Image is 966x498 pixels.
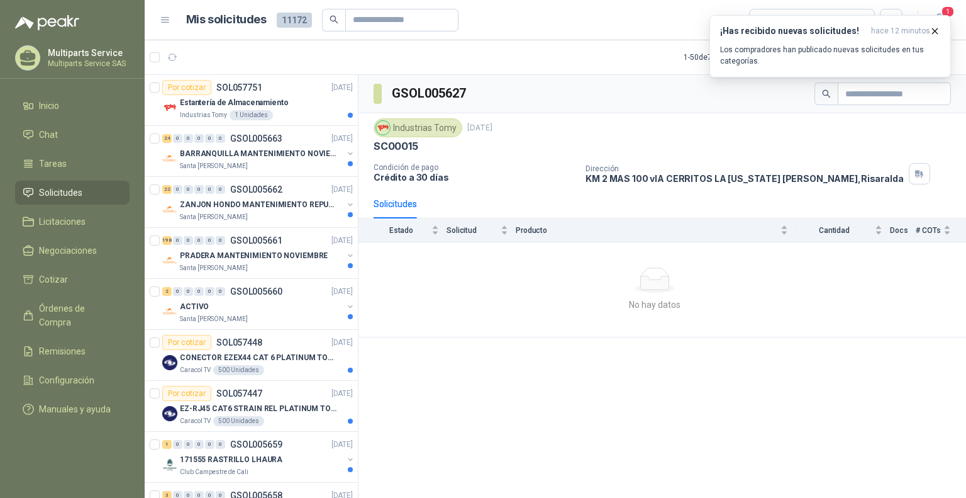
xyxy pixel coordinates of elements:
[447,218,516,242] th: Solicitud
[162,386,211,401] div: Por cotizar
[205,287,214,296] div: 0
[180,110,227,120] p: Industrias Tomy
[15,239,130,263] a: Negociaciones
[374,197,417,211] div: Solicitudes
[230,110,273,120] div: 1 Unidades
[39,373,94,387] span: Configuración
[364,298,946,312] div: No hay datos
[39,402,111,416] span: Manuales y ayuda
[216,389,262,398] p: SOL057447
[180,467,248,477] p: Club Campestre de Cali
[162,304,177,319] img: Company Logo
[796,226,872,235] span: Cantidad
[213,416,264,426] div: 500 Unidades
[213,365,264,375] div: 500 Unidades
[162,131,355,171] a: 24 0 0 0 0 0 GSOL005663[DATE] Company LogoBARRANQUILLA MANTENIMIENTO NOVIEMBRESanta [PERSON_NAME]
[173,134,182,143] div: 0
[184,236,193,245] div: 0
[15,397,130,421] a: Manuales y ayuda
[331,337,353,349] p: [DATE]
[180,161,248,171] p: Santa [PERSON_NAME]
[216,440,225,449] div: 0
[39,157,67,171] span: Tareas
[162,335,211,350] div: Por cotizar
[162,185,172,194] div: 22
[392,84,468,103] h3: GSOL005627
[173,287,182,296] div: 0
[277,13,312,28] span: 11172
[145,75,358,126] a: Por cotizarSOL057751[DATE] Company LogoEstantería de AlmacenamientoIndustrias Tomy1 Unidades
[186,11,267,29] h1: Mis solicitudes
[720,44,940,67] p: Los compradores han publicado nuevas solicitudes en tus categorías.
[180,352,336,364] p: CONECTOR EZEX44 CAT 6 PLATINUM TOOLS
[180,416,211,426] p: Caracol TV
[194,440,204,449] div: 0
[15,123,130,147] a: Chat
[205,440,214,449] div: 0
[180,199,336,211] p: ZANJON HONDO MANTENIMIENTO REPUESTOS
[331,388,353,400] p: [DATE]
[184,185,193,194] div: 0
[39,99,59,113] span: Inicio
[757,13,784,27] div: Todas
[39,244,97,257] span: Negociaciones
[331,184,353,196] p: [DATE]
[39,215,86,229] span: Licitaciones
[376,121,390,135] img: Company Logo
[720,26,866,37] h3: ¡Has recibido nuevas solicitudes!
[162,437,355,477] a: 1 0 0 0 0 0 GSOL005659[DATE] Company Logo171555 RASTRILLO LHAURAClub Campestre de Cali
[184,440,193,449] div: 0
[39,186,82,200] span: Solicitudes
[162,284,355,324] a: 2 0 0 0 0 0 GSOL005660[DATE] Company LogoACTIVOSanta [PERSON_NAME]
[871,26,930,37] span: hace 12 minutos
[709,15,951,77] button: ¡Has recibido nuevas solicitudes!hace 12 minutos Los compradores han publicado nuevas solicitudes...
[205,185,214,194] div: 0
[194,236,204,245] div: 0
[216,134,225,143] div: 0
[180,454,282,466] p: 171555 RASTRILLO LHAURA
[39,302,118,329] span: Órdenes de Compra
[15,94,130,118] a: Inicio
[162,406,177,421] img: Company Logo
[15,152,130,176] a: Tareas
[180,263,248,273] p: Santa [PERSON_NAME]
[162,202,177,217] img: Company Logo
[331,235,353,247] p: [DATE]
[374,118,462,137] div: Industrias Tomy
[374,172,575,183] p: Crédito a 30 días
[15,268,130,291] a: Cotizar
[180,97,289,109] p: Estantería de Almacenamiento
[162,457,177,472] img: Company Logo
[145,330,358,381] a: Por cotizarSOL057448[DATE] Company LogoCONECTOR EZEX44 CAT 6 PLATINUM TOOLSCaracol TV500 Unidades
[162,233,355,273] a: 198 0 0 0 0 0 GSOL005661[DATE] Company LogoPRADERA MANTENIMIENTO NOVIEMBRESanta [PERSON_NAME]
[205,134,214,143] div: 0
[162,100,177,115] img: Company Logo
[162,182,355,222] a: 22 0 0 0 0 0 GSOL005662[DATE] Company LogoZANJON HONDO MANTENIMIENTO REPUESTOSSanta [PERSON_NAME]
[374,140,418,153] p: SC00015
[194,134,204,143] div: 0
[684,47,765,67] div: 1 - 50 de 7042
[15,339,130,363] a: Remisiones
[180,250,328,262] p: PRADERA MANTENIMIENTO NOVIEMBRE
[331,286,353,298] p: [DATE]
[516,218,796,242] th: Producto
[184,287,193,296] div: 0
[890,218,916,242] th: Docs
[48,60,126,67] p: Multiparts Service SAS
[15,210,130,234] a: Licitaciones
[586,164,903,173] p: Dirección
[162,80,211,95] div: Por cotizar
[39,273,68,286] span: Cotizar
[586,173,903,184] p: KM 2 MAS 100 vIA CERRITOS LA [US_STATE] [PERSON_NAME] , Risaralda
[194,185,204,194] div: 0
[180,212,248,222] p: Santa [PERSON_NAME]
[39,344,86,358] span: Remisiones
[173,185,182,194] div: 0
[48,48,126,57] p: Multiparts Service
[216,287,225,296] div: 0
[180,403,336,415] p: EZ-RJ45 CAT6 STRAIN REL PLATINUM TOOLS
[162,440,172,449] div: 1
[230,440,282,449] p: GSOL005659
[230,287,282,296] p: GSOL005660
[162,253,177,268] img: Company Logo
